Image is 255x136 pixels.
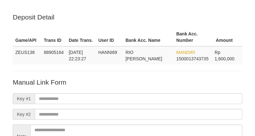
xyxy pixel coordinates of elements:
span: HANNI69 [98,50,117,55]
td: 88905164 [41,46,66,64]
td: ZEUS138 [13,46,41,64]
span: RIO [PERSON_NAME] [126,50,162,61]
span: Key #1 [13,93,35,104]
p: Manual Link Form [13,78,242,87]
span: [DATE] 22:23:27 [69,50,86,61]
th: Amount [212,28,242,46]
th: Bank Acc. Name [123,28,174,46]
p: Deposit Detail [13,12,242,22]
span: Copy 1500013743735 to clipboard [176,56,208,61]
th: User ID [96,28,123,46]
th: Bank Acc. Number [174,28,212,46]
th: Date Trans. [66,28,96,46]
span: Rp 1,600,000 [215,50,234,61]
th: Trans ID [41,28,66,46]
span: Key #2 [13,109,35,120]
span: MANDIRI [176,50,195,55]
th: Game/API [13,28,41,46]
